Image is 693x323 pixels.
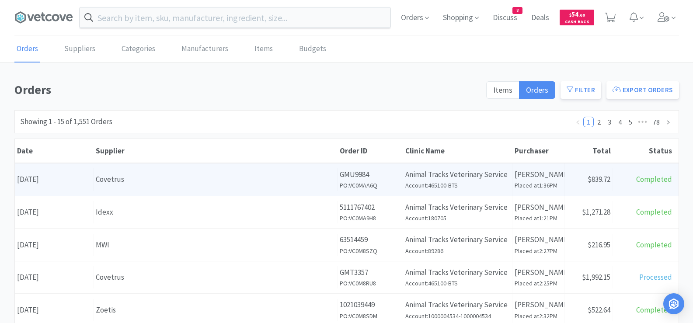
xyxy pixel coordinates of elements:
[626,117,635,127] a: 5
[588,305,610,315] span: $522.64
[636,305,672,315] span: Completed
[636,117,650,127] span: •••
[569,12,571,18] span: $
[515,278,562,288] h6: Placed at 2:25PM
[340,201,400,213] p: 5111767402
[20,116,112,128] div: Showing 1 - 15 of 1,551 Orders
[515,169,562,181] p: [PERSON_NAME]
[583,117,594,127] li: 1
[615,117,625,127] a: 4
[119,36,157,63] a: Categories
[405,267,510,278] p: Animal Tracks Veterinary Service
[625,117,636,127] li: 5
[588,240,610,250] span: $216.95
[515,146,563,156] div: Purchaser
[663,293,684,314] div: Open Intercom Messenger
[515,234,562,246] p: [PERSON_NAME]
[15,266,94,288] div: [DATE]
[561,81,601,99] button: Filter
[405,311,510,321] h6: Account: 1000004534-1000004534
[252,36,275,63] a: Items
[515,299,562,311] p: [PERSON_NAME]
[515,246,562,256] h6: Placed at 2:27PM
[340,267,400,278] p: GMT3357
[560,6,594,29] a: $54.60Cash Back
[636,240,672,250] span: Completed
[15,168,94,191] div: [DATE]
[639,272,672,282] span: Processed
[582,272,610,282] span: $1,992.15
[594,117,604,127] a: 2
[565,20,589,25] span: Cash Back
[615,146,672,156] div: Status
[405,213,510,223] h6: Account: 180705
[405,146,510,156] div: Clinic Name
[15,234,94,256] div: [DATE]
[62,36,98,63] a: Suppliers
[526,85,548,95] span: Orders
[179,36,230,63] a: Manufacturers
[567,146,611,156] div: Total
[515,201,562,213] p: [PERSON_NAME]
[584,117,593,127] a: 1
[14,80,481,100] h1: Orders
[573,117,583,127] li: Previous Page
[340,278,400,288] h6: PO: VC0M8RU8
[340,213,400,223] h6: PO: VC0MA9H8
[489,14,521,22] a: Discuss8
[340,299,400,311] p: 1021039449
[575,120,581,125] i: icon: left
[14,36,40,63] a: Orders
[605,117,614,127] a: 3
[96,239,335,251] div: MWI
[405,278,510,288] h6: Account: 465100-BTS
[96,206,335,218] div: Idexx
[96,146,335,156] div: Supplier
[96,271,335,283] div: Covetrus
[297,36,328,63] a: Budgets
[405,246,510,256] h6: Account: 89286
[515,311,562,321] h6: Placed at 2:32PM
[405,201,510,213] p: Animal Tracks Veterinary Service
[515,267,562,278] p: [PERSON_NAME]
[582,207,610,217] span: $1,271.28
[405,299,510,311] p: Animal Tracks Veterinary Service
[340,169,400,181] p: GMU9984
[15,299,94,321] div: [DATE]
[636,117,650,127] li: Next 5 Pages
[96,304,335,316] div: Zoetis
[513,7,522,14] span: 8
[15,201,94,223] div: [DATE]
[340,246,400,256] h6: PO: VC0M8SZQ
[340,181,400,190] h6: PO: VC0MAA6Q
[663,117,673,127] li: Next Page
[636,174,672,184] span: Completed
[578,12,585,18] span: . 60
[515,181,562,190] h6: Placed at 1:36PM
[604,117,615,127] li: 3
[80,7,390,28] input: Search by item, sku, manufacturer, ingredient, size...
[340,146,401,156] div: Order ID
[606,81,679,99] button: Export Orders
[588,174,610,184] span: $839.72
[665,120,671,125] i: icon: right
[405,234,510,246] p: Animal Tracks Veterinary Service
[340,311,400,321] h6: PO: VC0M8SDM
[650,117,662,127] a: 78
[17,146,91,156] div: Date
[96,174,335,185] div: Covetrus
[340,234,400,246] p: 63514459
[569,10,585,18] span: 54
[493,85,512,95] span: Items
[636,207,672,217] span: Completed
[405,181,510,190] h6: Account: 465100-BTS
[515,213,562,223] h6: Placed at 1:21PM
[528,14,553,22] a: Deals
[405,169,510,181] p: Animal Tracks Veterinary Service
